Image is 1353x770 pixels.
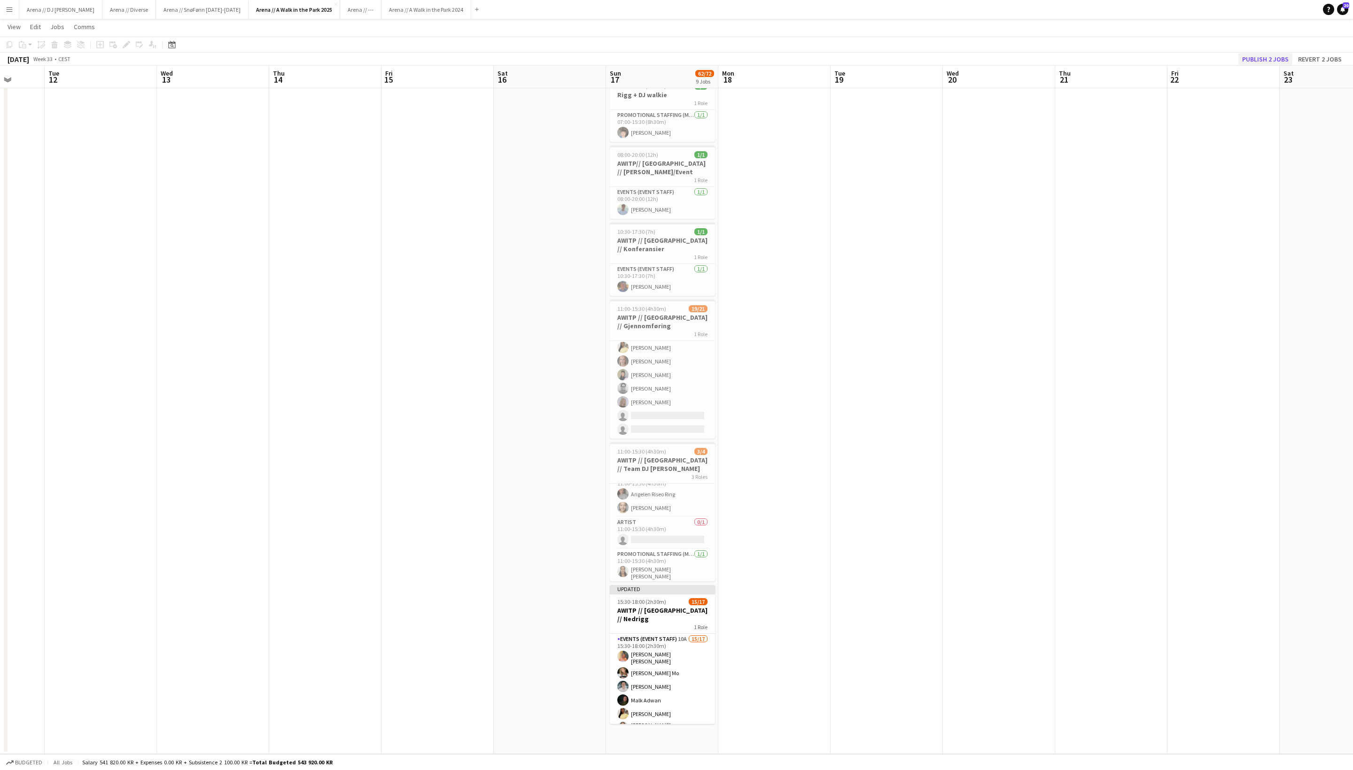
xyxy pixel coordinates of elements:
[610,110,715,142] app-card-role: Promotional Staffing (Mascot)1/107:00-15:30 (8h30m)[PERSON_NAME]
[694,448,708,455] span: 3/4
[833,74,845,85] span: 19
[58,55,70,62] div: CEST
[610,236,715,253] h3: AWITP // [GEOGRAPHIC_DATA] // Konferansier
[273,69,285,77] span: Thu
[617,448,666,455] span: 11:00-15:30 (4h30m)
[694,624,708,631] span: 1 Role
[610,77,715,142] app-job-card: 07:00-15:30 (8h30m)1/1Rigg + DJ walkie1 RolePromotional Staffing (Mascot)1/107:00-15:30 (8h30m)[P...
[340,0,381,19] button: Arena // ---
[610,313,715,330] h3: AWITP // [GEOGRAPHIC_DATA] // Gjennomføring
[249,0,340,19] button: Arena // A Walk in the Park 2025
[1283,69,1294,77] span: Sat
[722,69,734,77] span: Mon
[4,21,24,33] a: View
[689,598,708,605] span: 15/17
[689,305,708,312] span: 19/21
[5,757,44,768] button: Budgeted
[47,21,68,33] a: Jobs
[8,23,21,31] span: View
[610,264,715,296] app-card-role: Events (Event Staff)1/110:30-17:30 (7h)[PERSON_NAME]
[610,91,715,99] h3: Rigg + DJ walkie
[610,456,715,473] h3: AWITP // [GEOGRAPHIC_DATA] // Team DJ [PERSON_NAME]
[159,74,173,85] span: 13
[74,23,95,31] span: Comms
[1343,2,1349,8] span: 20
[696,78,714,85] div: 9 Jobs
[610,585,715,593] div: Updated
[610,517,715,549] app-card-role: Artist0/111:00-15:30 (4h30m)
[252,759,333,766] span: Total Budgeted 543 920.00 KR
[834,69,845,77] span: Tue
[498,69,508,77] span: Sat
[102,0,156,19] button: Arena // Diverse
[694,177,708,184] span: 1 Role
[617,598,666,605] span: 15:30-18:00 (2h30m)
[31,55,54,62] span: Week 33
[1282,74,1294,85] span: 23
[48,69,59,77] span: Tue
[721,74,734,85] span: 18
[610,585,715,724] app-job-card: Updated15:30-18:00 (2h30m)15/17AWITP // [GEOGRAPHIC_DATA] // Nedrigg1 RoleEvents (Event Staff)10A...
[52,759,74,766] span: All jobs
[694,228,708,235] span: 1/1
[385,69,393,77] span: Fri
[1058,74,1071,85] span: 21
[1170,74,1179,85] span: 22
[156,0,249,19] button: Arena // SnøFønn [DATE]-[DATE]
[610,159,715,176] h3: AWITP// [GEOGRAPHIC_DATA] // [PERSON_NAME]/Event
[496,74,508,85] span: 16
[15,759,42,766] span: Budgeted
[82,759,333,766] div: Salary 541 820.00 KR + Expenses 0.00 KR + Subsistence 2 100.00 KR =
[695,70,714,77] span: 62/72
[1171,69,1179,77] span: Fri
[272,74,285,85] span: 14
[610,69,621,77] span: Sun
[947,69,959,77] span: Wed
[945,74,959,85] span: 20
[50,23,64,31] span: Jobs
[161,69,173,77] span: Wed
[610,471,715,517] app-card-role: Artist2/211:00-15:30 (4h30m)Angelen Riseo Ring[PERSON_NAME]
[384,74,393,85] span: 15
[610,549,715,584] app-card-role: Promotional Staffing (Mascot)1/111:00-15:30 (4h30m)[PERSON_NAME] [PERSON_NAME]
[610,187,715,219] app-card-role: Events (Event Staff)1/108:00-20:00 (12h)[PERSON_NAME]
[617,305,666,312] span: 11:00-15:30 (4h30m)
[19,0,102,19] button: Arena // DJ [PERSON_NAME]
[610,300,715,439] app-job-card: 11:00-15:30 (4h30m)19/21AWITP // [GEOGRAPHIC_DATA] // Gjennomføring1 RoleArtemis Goga[PERSON_NAME...
[1294,53,1345,65] button: Revert 2 jobs
[610,146,715,219] app-job-card: 08:00-20:00 (12h)1/1AWITP// [GEOGRAPHIC_DATA] // [PERSON_NAME]/Event1 RoleEvents (Event Staff)1/1...
[30,23,41,31] span: Edit
[1238,53,1292,65] button: Publish 2 jobs
[26,21,45,33] a: Edit
[610,223,715,296] app-job-card: 10:30-17:30 (7h)1/1AWITP // [GEOGRAPHIC_DATA] // Konferansier1 RoleEvents (Event Staff)1/110:30-1...
[8,54,29,64] div: [DATE]
[617,151,658,158] span: 08:00-20:00 (12h)
[610,606,715,623] h3: AWITP // [GEOGRAPHIC_DATA] // Nedrigg
[694,100,708,107] span: 1 Role
[694,331,708,338] span: 1 Role
[617,228,655,235] span: 10:30-17:30 (7h)
[1337,4,1348,15] a: 20
[70,21,99,33] a: Comms
[1059,69,1071,77] span: Thu
[47,74,59,85] span: 12
[381,0,471,19] button: Arena // A Walk in the Park 2024
[610,442,715,581] app-job-card: 11:00-15:30 (4h30m)3/4AWITP // [GEOGRAPHIC_DATA] // Team DJ [PERSON_NAME]3 RolesArtist2/211:00-15...
[692,473,708,480] span: 3 Roles
[694,151,708,158] span: 1/1
[694,254,708,261] span: 1 Role
[608,74,621,85] span: 17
